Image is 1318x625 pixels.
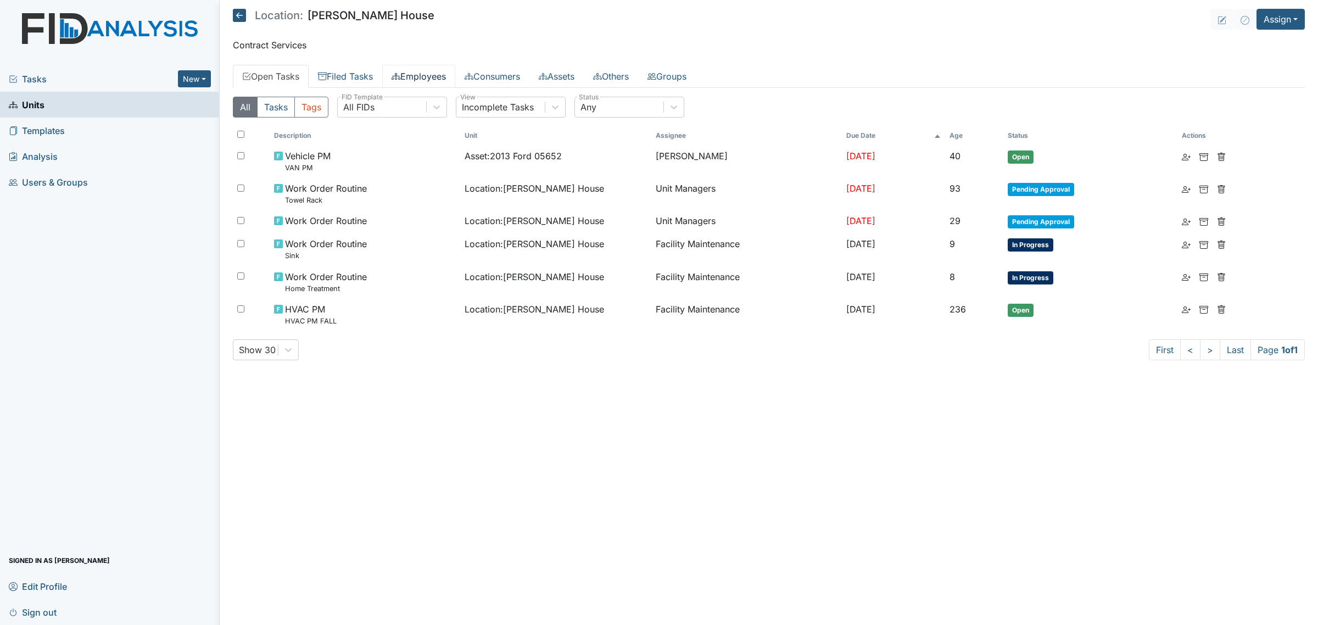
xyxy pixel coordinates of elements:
a: Groups [638,65,696,88]
a: Archive [1199,303,1208,316]
span: Page [1250,339,1305,360]
th: Toggle SortBy [270,126,460,145]
strong: 1 of 1 [1281,344,1298,355]
small: Sink [285,250,367,261]
span: Open [1008,304,1034,317]
small: Towel Rack [285,195,367,205]
span: HVAC PM HVAC PM FALL [285,303,337,326]
span: In Progress [1008,271,1053,284]
a: Consumers [455,65,529,88]
a: Tasks [9,72,178,86]
a: < [1180,339,1200,360]
small: Home Treatment [285,283,367,294]
a: Delete [1217,237,1226,250]
span: Users & Groups [9,174,88,191]
a: > [1200,339,1220,360]
span: 9 [950,238,955,249]
td: Unit Managers [651,210,842,233]
td: [PERSON_NAME] [651,145,842,177]
a: Open Tasks [233,65,309,88]
td: Facility Maintenance [651,298,842,331]
span: [DATE] [846,271,875,282]
th: Assignee [651,126,842,145]
input: Toggle All Rows Selected [237,131,244,138]
button: All [233,97,258,118]
a: First [1149,339,1181,360]
td: Unit Managers [651,177,842,210]
div: All FIDs [343,101,375,114]
th: Toggle SortBy [842,126,945,145]
span: [DATE] [846,215,875,226]
span: Signed in as [PERSON_NAME] [9,552,110,569]
span: Location : [PERSON_NAME] House [465,214,604,227]
div: Incomplete Tasks [462,101,534,114]
span: Location : [PERSON_NAME] House [465,303,604,316]
a: Delete [1217,303,1226,316]
span: Location : [PERSON_NAME] House [465,182,604,195]
a: Employees [382,65,455,88]
a: Others [584,65,638,88]
a: Archive [1199,214,1208,227]
a: Archive [1199,270,1208,283]
span: Work Order Routine Sink [285,237,367,261]
span: [DATE] [846,183,875,194]
a: Archive [1199,237,1208,250]
td: Facility Maintenance [651,233,842,265]
h5: [PERSON_NAME] House [233,9,434,22]
span: Sign out [9,604,57,621]
span: [DATE] [846,304,875,315]
a: Delete [1217,149,1226,163]
span: Edit Profile [9,578,67,595]
span: Location : [PERSON_NAME] House [465,270,604,283]
div: Any [580,101,596,114]
a: Last [1220,339,1251,360]
div: Type filter [233,97,328,118]
span: Pending Approval [1008,215,1074,228]
span: Vehicle PM VAN PM [285,149,331,173]
span: Asset : 2013 Ford 05652 [465,149,562,163]
a: Archive [1199,182,1208,195]
span: Analysis [9,148,58,165]
th: Toggle SortBy [1003,126,1177,145]
span: Units [9,96,44,113]
span: [DATE] [846,238,875,249]
span: 40 [950,150,960,161]
th: Toggle SortBy [460,126,651,145]
div: Show 30 [239,343,276,356]
small: HVAC PM FALL [285,316,337,326]
span: In Progress [1008,238,1053,252]
a: Delete [1217,270,1226,283]
span: 29 [950,215,960,226]
div: Open Tasks [233,97,1305,360]
span: 236 [950,304,966,315]
span: 93 [950,183,960,194]
button: Tags [294,97,328,118]
a: Filed Tasks [309,65,382,88]
p: Contract Services [233,38,1305,52]
a: Delete [1217,214,1226,227]
small: VAN PM [285,163,331,173]
span: [DATE] [846,150,875,161]
a: Delete [1217,182,1226,195]
a: Assets [529,65,584,88]
th: Toggle SortBy [945,126,1004,145]
span: Work Order Routine Home Treatment [285,270,367,294]
a: Archive [1199,149,1208,163]
span: Templates [9,122,65,139]
span: Work Order Routine [285,214,367,227]
button: New [178,70,211,87]
nav: task-pagination [1149,339,1305,360]
span: 8 [950,271,955,282]
span: Location : [PERSON_NAME] House [465,237,604,250]
span: Open [1008,150,1034,164]
td: Facility Maintenance [651,266,842,298]
span: Pending Approval [1008,183,1074,196]
th: Actions [1177,126,1232,145]
span: Work Order Routine Towel Rack [285,182,367,205]
button: Assign [1256,9,1305,30]
button: Tasks [257,97,295,118]
span: Location: [255,10,303,21]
